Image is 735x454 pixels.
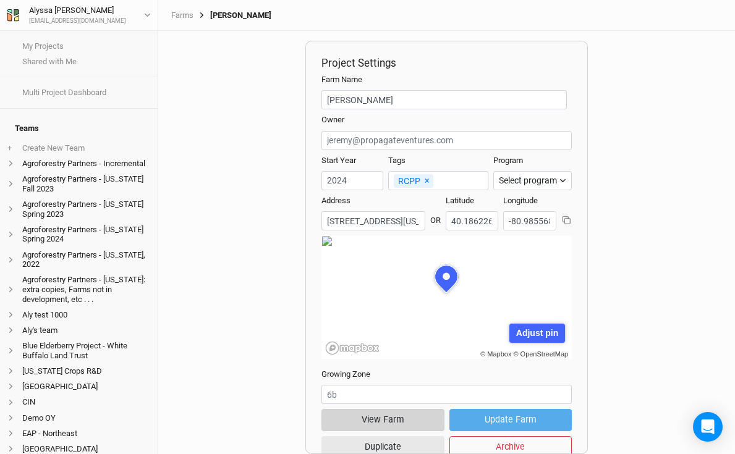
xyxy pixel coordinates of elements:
[321,385,572,404] input: 6b
[503,211,556,230] input: Longitude
[29,4,126,17] div: Alyssa [PERSON_NAME]
[449,409,572,431] button: Update Farm
[425,175,429,185] span: ×
[493,155,523,166] label: Program
[321,74,362,85] label: Farm Name
[193,11,271,20] div: [PERSON_NAME]
[499,174,557,187] div: Select program
[7,143,12,153] span: +
[513,350,568,358] a: © OpenStreetMap
[420,173,433,188] button: Remove
[171,11,193,20] a: Farms
[509,324,564,343] div: Adjust pin
[561,215,572,225] button: Copy
[321,155,356,166] label: Start Year
[321,171,383,190] input: Start Year
[503,195,538,206] label: Longitude
[6,4,151,26] button: Alyssa [PERSON_NAME][EMAIL_ADDRESS][DOMAIN_NAME]
[446,211,498,230] input: Latitude
[493,171,572,190] button: Select program
[388,155,406,166] label: Tags
[321,369,370,380] label: Growing Zone
[29,17,126,26] div: [EMAIL_ADDRESS][DOMAIN_NAME]
[693,412,723,442] div: Open Intercom Messenger
[321,131,572,150] input: jeremy@propagateventures.com
[321,90,567,109] input: Project/Farm Name
[321,211,425,230] input: Address (123 James St...)
[7,116,150,141] h4: Teams
[446,195,474,206] label: Latitude
[321,409,444,431] button: View Farm
[480,350,511,358] a: © Mapbox
[430,205,441,226] div: OR
[321,114,344,125] label: Owner
[321,57,572,69] h2: Project Settings
[321,195,351,206] label: Address
[325,341,380,355] a: Mapbox logo
[394,174,433,188] div: RCPP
